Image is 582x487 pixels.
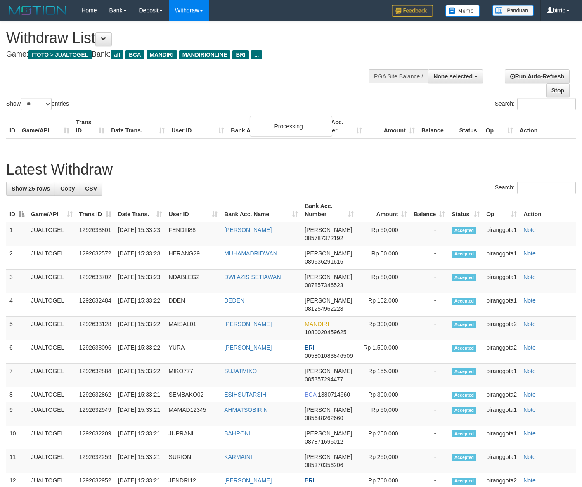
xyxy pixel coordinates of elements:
td: SEMBAKO02 [166,387,221,402]
td: YURA [166,340,221,364]
th: Status [456,115,483,138]
span: Copy 085370356206 to clipboard [305,462,343,468]
span: [PERSON_NAME] [305,274,352,280]
td: 1292632949 [76,402,115,426]
a: Note [523,454,536,460]
span: Accepted [452,430,476,437]
td: [DATE] 15:33:22 [115,364,166,387]
span: [PERSON_NAME] [305,454,352,460]
td: 1292633702 [76,270,115,293]
span: None selected [433,73,473,80]
td: Rp 80,000 [357,270,410,293]
span: Accepted [452,407,476,414]
td: [DATE] 15:33:23 [115,222,166,246]
td: biranggota1 [483,449,520,473]
a: Show 25 rows [6,182,55,196]
span: MANDIRI [305,321,329,327]
td: JUALTOGEL [28,387,76,402]
img: Feedback.jpg [392,5,433,17]
td: JUALTOGEL [28,293,76,317]
a: Stop [546,83,570,97]
td: - [410,270,448,293]
td: 1292632862 [76,387,115,402]
td: JUALTOGEL [28,317,76,340]
td: - [410,426,448,449]
th: Trans ID: activate to sort column ascending [76,199,115,222]
img: Button%20Memo.svg [445,5,480,17]
td: [DATE] 15:33:23 [115,246,166,270]
td: 1292632484 [76,293,115,317]
span: [PERSON_NAME] [305,430,352,437]
th: ID: activate to sort column descending [6,199,28,222]
td: HERANG29 [166,246,221,270]
a: Note [523,297,536,304]
div: Processing... [250,116,332,137]
td: 1292633096 [76,340,115,364]
span: Copy 1080020459625 to clipboard [305,329,346,336]
span: BCA [125,50,144,59]
a: DEDEN [224,297,244,304]
td: biranggota1 [483,270,520,293]
a: Note [523,227,536,233]
td: [DATE] 15:33:23 [115,270,166,293]
label: Search: [495,98,576,110]
td: SURION [166,449,221,473]
td: 9 [6,402,28,426]
td: - [410,387,448,402]
a: CSV [80,182,102,196]
div: PGA Site Balance / [369,69,428,83]
span: BRI [305,344,314,351]
td: 1292632209 [76,426,115,449]
td: 1 [6,222,28,246]
a: [PERSON_NAME] [224,227,272,233]
td: JUPRANI [166,426,221,449]
td: - [410,293,448,317]
span: [PERSON_NAME] [305,297,352,304]
td: - [410,222,448,246]
td: [DATE] 15:33:21 [115,387,166,402]
td: Rp 155,000 [357,364,410,387]
a: AHMATSOBIRIN [224,407,268,413]
td: 7 [6,364,28,387]
span: MANDIRIONLINE [179,50,231,59]
img: MOTION_logo.png [6,4,69,17]
td: JUALTOGEL [28,364,76,387]
span: BRI [232,50,248,59]
td: 1292632572 [76,246,115,270]
a: SUJATMIKO [224,368,257,374]
th: Action [516,115,576,138]
span: all [111,50,123,59]
td: - [410,340,448,364]
th: Amount: activate to sort column ascending [357,199,410,222]
span: Copy 005801083846509 to clipboard [305,352,353,359]
th: ID [6,115,19,138]
td: 6 [6,340,28,364]
th: Status: activate to sort column ascending [448,199,483,222]
td: biranggota1 [483,426,520,449]
td: - [410,402,448,426]
td: biranggota2 [483,340,520,364]
td: [DATE] 15:33:21 [115,449,166,473]
td: biranggota1 [483,364,520,387]
td: JUALTOGEL [28,402,76,426]
td: 1292633128 [76,317,115,340]
td: - [410,449,448,473]
a: BAHRONI [224,430,251,437]
td: 10 [6,426,28,449]
th: User ID: activate to sort column ascending [166,199,221,222]
select: Showentries [21,98,52,110]
td: JUALTOGEL [28,222,76,246]
a: Note [523,407,536,413]
span: BRI [305,477,314,484]
td: 4 [6,293,28,317]
span: Copy 085357294477 to clipboard [305,376,343,383]
td: 1292633801 [76,222,115,246]
input: Search: [517,182,576,194]
td: biranggota1 [483,246,520,270]
span: Accepted [452,345,476,352]
td: biranggota2 [483,387,520,402]
td: [DATE] 15:33:22 [115,340,166,364]
span: Accepted [452,251,476,258]
th: Game/API: activate to sort column ascending [28,199,76,222]
td: biranggota1 [483,402,520,426]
